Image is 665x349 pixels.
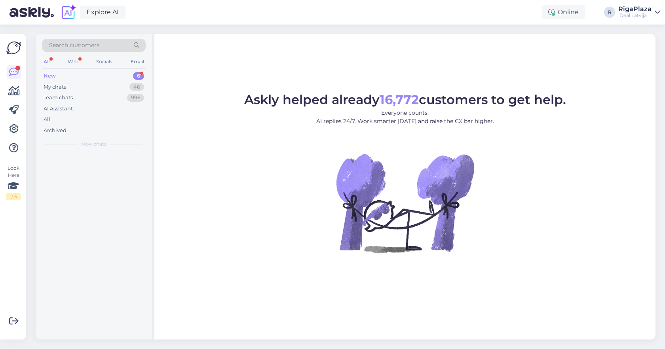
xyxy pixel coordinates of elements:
[133,72,144,80] div: 6
[66,57,80,67] div: Web
[127,94,144,102] div: 99+
[49,41,99,49] span: Search customers
[81,140,106,148] span: New chats
[129,83,144,91] div: 46
[244,109,566,125] p: Everyone counts. AI replies 24/7. Work smarter [DATE] and raise the CX bar higher.
[6,165,21,200] div: Look Here
[618,6,660,19] a: RigaPlazaiDeal Latvija
[44,72,56,80] div: New
[604,7,615,18] div: R
[60,4,77,21] img: explore-ai
[95,57,114,67] div: Socials
[42,57,51,67] div: All
[6,193,21,200] div: 1 / 3
[44,83,66,91] div: My chats
[618,6,652,12] div: RigaPlaza
[244,92,566,107] span: Askly helped already customers to get help.
[80,6,125,19] a: Explore AI
[44,105,73,113] div: AI Assistant
[380,92,419,107] b: 16,772
[129,57,146,67] div: Email
[6,40,21,55] img: Askly Logo
[44,94,73,102] div: Team chats
[334,132,476,274] img: No Chat active
[44,116,50,123] div: All
[542,5,585,19] div: Online
[618,12,652,19] div: iDeal Latvija
[44,127,66,135] div: Archived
